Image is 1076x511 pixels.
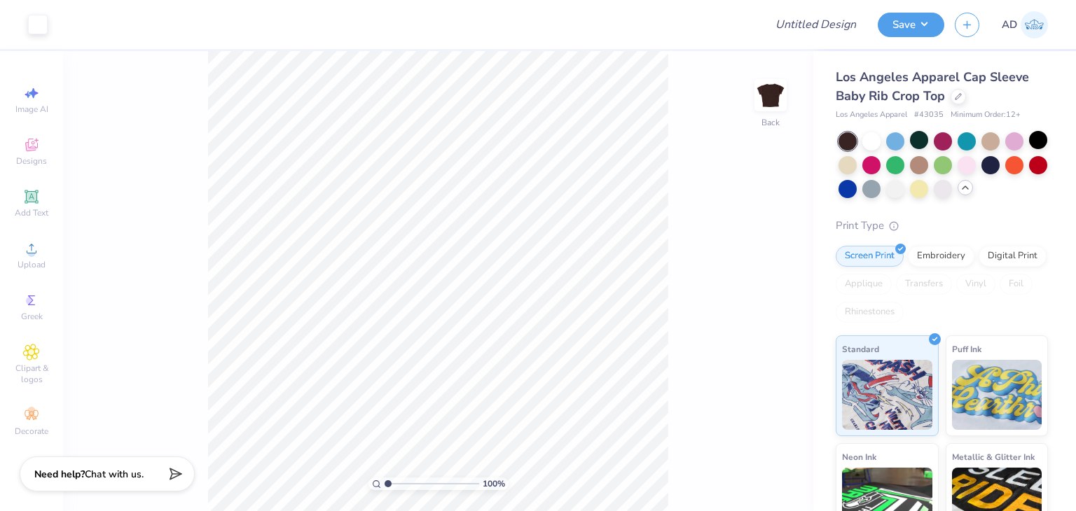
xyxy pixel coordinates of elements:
strong: Need help? [34,468,85,481]
span: Metallic & Glitter Ink [952,449,1035,464]
span: Decorate [15,426,48,437]
span: Upload [18,259,46,270]
div: Foil [1000,274,1033,295]
a: AD [1002,11,1048,38]
div: Embroidery [908,246,974,267]
img: Puff Ink [952,360,1042,430]
span: Puff Ink [952,342,981,356]
div: Back [761,116,780,129]
div: Rhinestones [836,302,904,323]
span: 100 % [483,477,505,490]
img: Back [757,81,785,109]
span: # 43035 [914,109,944,121]
input: Untitled Design [764,10,867,38]
div: Digital Print [979,246,1047,267]
div: Applique [836,274,892,295]
span: Los Angeles Apparel [836,109,907,121]
span: Minimum Order: 12 + [951,109,1021,121]
div: Vinyl [956,274,995,295]
span: Clipart & logos [7,363,56,385]
span: Los Angeles Apparel Cap Sleeve Baby Rib Crop Top [836,69,1029,104]
button: Save [878,13,944,37]
div: Print Type [836,218,1048,234]
span: Standard [842,342,879,356]
div: Transfers [896,274,952,295]
img: Anjali Dilish [1021,11,1048,38]
span: Chat with us. [85,468,144,481]
span: AD [1002,17,1017,33]
span: Designs [16,155,47,167]
span: Greek [21,311,43,322]
img: Standard [842,360,932,430]
div: Screen Print [836,246,904,267]
span: Add Text [15,207,48,218]
span: Image AI [15,104,48,115]
span: Neon Ink [842,449,876,464]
